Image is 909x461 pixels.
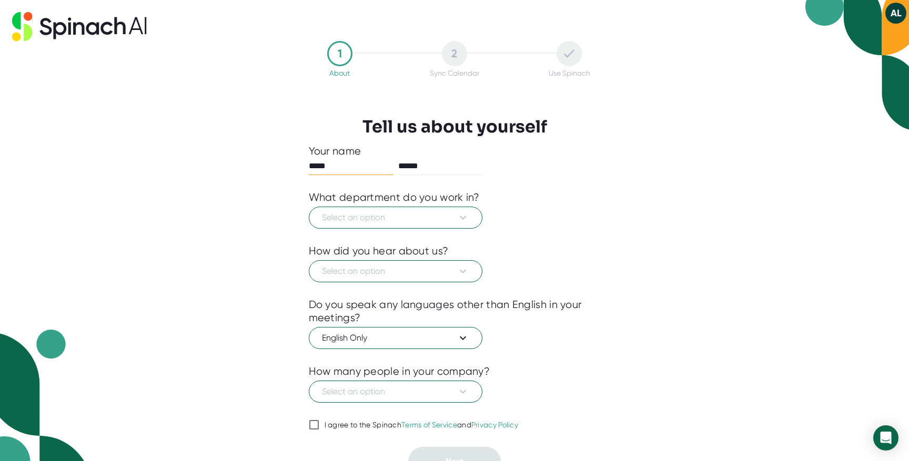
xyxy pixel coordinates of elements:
span: Select an option [322,385,469,398]
div: Do you speak any languages other than English in your meetings? [309,298,601,324]
div: I agree to the Spinach and [325,421,519,430]
button: Select an option [309,381,482,403]
div: What department do you work in? [309,191,480,204]
span: Select an option [322,211,469,224]
div: 2 [442,41,467,66]
button: English Only [309,327,482,349]
div: Open Intercom Messenger [873,425,898,450]
div: Use Spinach [549,69,590,77]
h3: Tell us about yourself [362,117,547,137]
div: About [329,69,350,77]
a: Privacy Policy [471,421,518,429]
button: Select an option [309,207,482,229]
div: Sync Calendar [430,69,479,77]
button: AL [885,3,906,24]
div: Your name [309,145,601,158]
span: English Only [322,332,469,344]
button: Select an option [309,260,482,282]
div: 1 [327,41,352,66]
div: How many people in your company? [309,365,490,378]
span: Select an option [322,265,469,278]
div: How did you hear about us? [309,244,449,258]
a: Terms of Service [401,421,457,429]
